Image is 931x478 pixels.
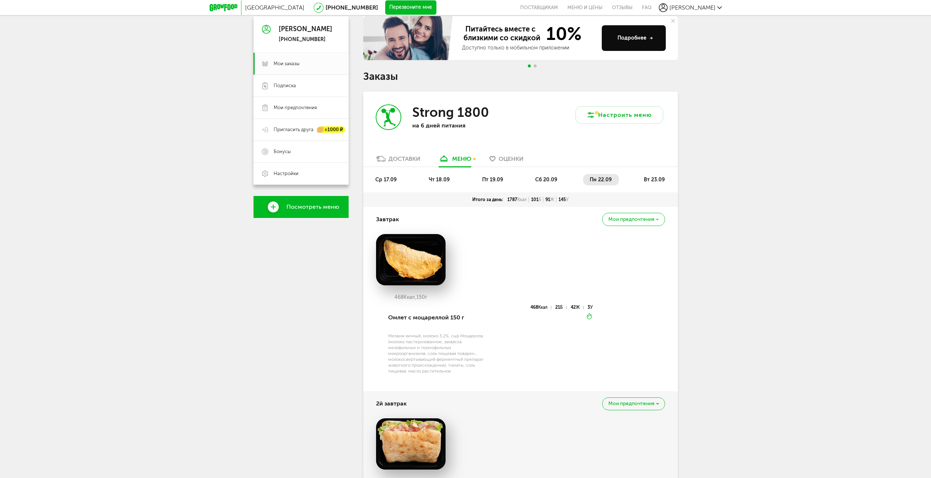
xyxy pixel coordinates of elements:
[254,196,349,218] a: Посмотреть меню
[245,4,304,11] span: [GEOGRAPHIC_DATA]
[608,401,654,406] span: Мои предпочтения
[608,217,654,222] span: Мои предпочтения
[470,197,505,203] div: Итого за день:
[279,26,332,33] div: [PERSON_NAME]
[566,197,568,202] span: У
[542,25,582,43] span: 10%
[254,119,349,141] a: Пригласить друга +1000 ₽
[412,122,507,129] p: на 6 дней питания
[274,148,291,155] span: Бонусы
[274,126,314,133] span: Пригласить друга
[363,16,455,60] img: family-banner.579af9d.jpg
[530,306,551,309] div: 468
[602,25,666,51] button: Подробнее
[403,294,416,300] span: Ккал,
[617,34,653,42] div: Подробнее
[550,197,554,202] span: Ж
[376,418,446,470] img: big_K25WGlsAEynfCSuV.png
[560,305,563,310] span: Б
[669,4,716,11] span: [PERSON_NAME]
[375,177,397,183] span: ср 17.09
[286,204,339,210] span: Посмотреть меню
[388,333,489,374] div: Меланж яичный, молоко 3,2%, сыр Моцарелла (молоко пастеризованное, закваска мезофильных и термофи...
[590,305,593,310] span: У
[575,106,663,124] button: Настроить меню
[452,155,471,162] div: меню
[254,75,349,97] a: Подписка
[317,127,345,133] div: +1000 ₽
[279,36,332,43] div: [PHONE_NUMBER]
[388,155,420,162] div: Доставки
[254,141,349,163] a: Бонусы
[538,197,541,202] span: Б
[412,104,489,120] h3: Strong 1800
[555,306,566,309] div: 21
[587,306,593,309] div: 3
[376,397,407,411] h4: 2й завтрак
[254,53,349,75] a: Мои заказы
[425,294,427,300] span: г
[274,82,296,89] span: Подписка
[274,104,317,111] span: Мои предпочтения
[590,177,612,183] span: пн 22.09
[274,170,299,177] span: Настройки
[576,305,580,310] span: Ж
[528,64,531,67] span: Go to slide 1
[529,197,543,203] div: 101
[372,155,424,167] a: Доставки
[534,64,537,67] span: Go to slide 2
[538,305,548,310] span: Ккал
[326,4,378,11] a: [PHONE_NUMBER]
[376,212,399,226] h4: Завтрак
[644,177,665,183] span: вт 23.09
[363,72,678,81] h1: Заказы
[505,197,529,203] div: 1787
[535,177,557,183] span: сб 20.09
[274,60,300,67] span: Мои заказы
[435,155,475,167] a: меню
[376,234,446,285] img: big_YlZAoIP0WmeQoQ1x.png
[429,177,450,183] span: чт 18.09
[385,0,436,15] button: Перезвоните мне
[388,305,489,330] div: Омлет с моцареллой 150 г
[376,294,446,300] div: 468 150
[517,197,527,202] span: Ккал
[482,177,503,183] span: пт 19.09
[543,197,556,203] div: 91
[556,197,571,203] div: 145
[462,44,596,52] div: Доступно только в мобильном приложении
[254,97,349,119] a: Мои предпочтения
[571,306,583,309] div: 42
[499,155,523,162] span: Оценки
[254,163,349,185] a: Настройки
[462,25,542,43] span: Питайтесь вместе с близкими со скидкой
[486,155,527,167] a: Оценки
